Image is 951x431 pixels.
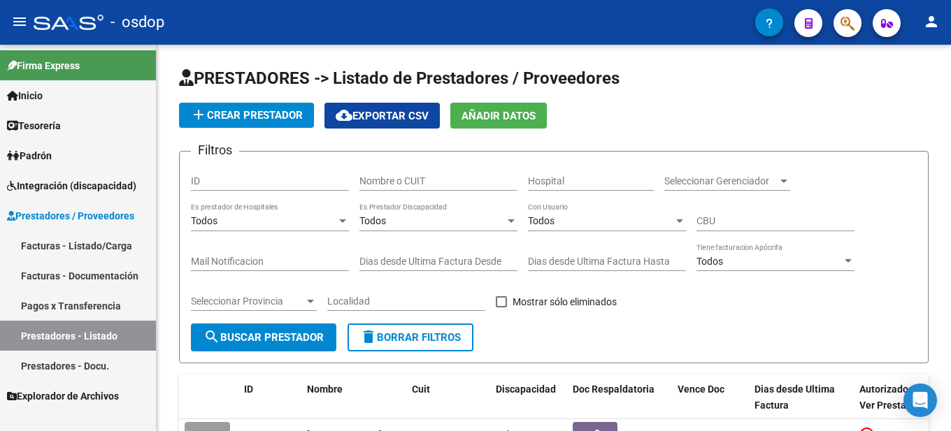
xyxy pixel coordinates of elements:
span: Firma Express [7,58,80,73]
span: Nombre [307,383,343,395]
div: Open Intercom Messenger [903,383,937,417]
span: Todos [528,215,555,226]
span: Crear Prestador [190,109,303,122]
button: Exportar CSV [324,103,440,129]
span: Inicio [7,88,43,103]
datatable-header-cell: Nombre [301,374,406,421]
span: Vence Doc [678,383,724,395]
span: Seleccionar Gerenciador [664,175,778,187]
span: Mostrar sólo eliminados [513,293,617,310]
span: ID [244,383,253,395]
datatable-header-cell: Autorizados a Ver Prestador [854,374,931,421]
span: Padrón [7,148,52,163]
span: Discapacidad [496,383,556,395]
button: Borrar Filtros [348,323,473,351]
span: Añadir Datos [462,110,536,122]
mat-icon: menu [11,13,28,30]
span: Seleccionar Provincia [191,295,304,307]
span: Dias desde Ultima Factura [755,383,835,411]
h3: Filtros [191,140,239,160]
mat-icon: add [190,106,207,123]
span: Tesorería [7,118,61,133]
datatable-header-cell: ID [238,374,301,421]
span: Buscar Prestador [203,331,324,344]
datatable-header-cell: Dias desde Ultima Factura [749,374,854,421]
span: Integración (discapacidad) [7,178,136,193]
span: Cuit [412,383,430,395]
span: Todos [359,215,386,226]
button: Añadir Datos [450,103,547,129]
span: Autorizados a Ver Prestador [859,383,921,411]
span: Exportar CSV [336,110,429,122]
datatable-header-cell: Discapacidad [490,374,567,421]
span: PRESTADORES -> Listado de Prestadores / Proveedores [179,68,620,88]
span: Doc Respaldatoria [573,383,655,395]
mat-icon: delete [360,328,377,345]
datatable-header-cell: Cuit [406,374,490,421]
span: - osdop [110,7,164,38]
button: Buscar Prestador [191,323,336,351]
datatable-header-cell: Vence Doc [672,374,749,421]
span: Explorador de Archivos [7,388,119,404]
datatable-header-cell: Doc Respaldatoria [567,374,672,421]
mat-icon: search [203,328,220,345]
span: Borrar Filtros [360,331,461,344]
button: Crear Prestador [179,103,314,128]
mat-icon: cloud_download [336,107,352,124]
span: Todos [191,215,217,226]
span: Prestadores / Proveedores [7,208,134,224]
mat-icon: person [923,13,940,30]
span: Todos [696,256,723,267]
